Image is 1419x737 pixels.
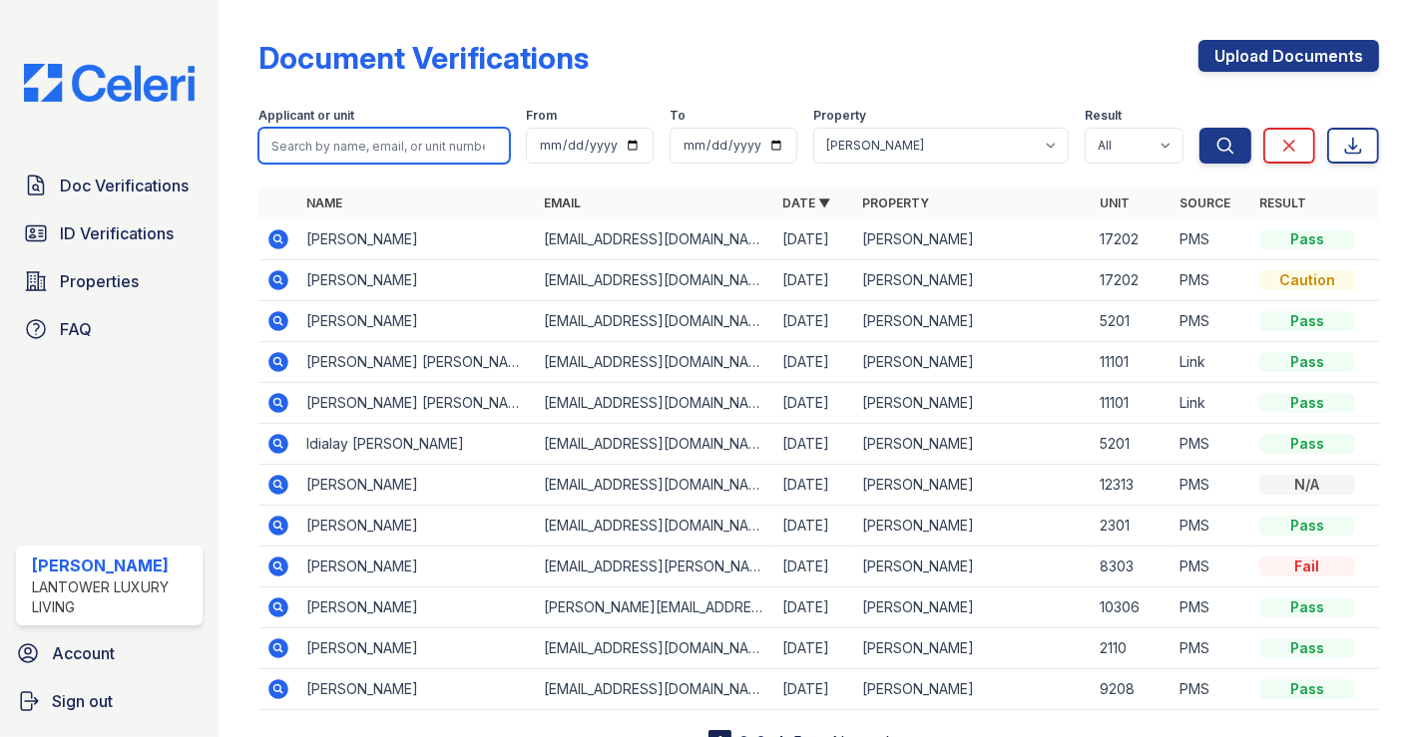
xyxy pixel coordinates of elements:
[536,465,773,506] td: [EMAIL_ADDRESS][DOMAIN_NAME]
[813,108,866,124] label: Property
[1092,465,1172,506] td: 12313
[298,424,536,465] td: Idialay [PERSON_NAME]
[1259,229,1355,249] div: Pass
[1100,195,1130,210] a: Unit
[536,628,773,669] td: [EMAIL_ADDRESS][DOMAIN_NAME]
[306,195,342,210] a: Name
[258,40,589,76] div: Document Verifications
[298,547,536,587] td: [PERSON_NAME]
[774,342,854,383] td: [DATE]
[1259,270,1355,290] div: Caution
[1259,393,1355,413] div: Pass
[536,301,773,342] td: [EMAIL_ADDRESS][DOMAIN_NAME]
[298,301,536,342] td: [PERSON_NAME]
[774,383,854,424] td: [DATE]
[1180,195,1230,210] a: Source
[60,269,139,293] span: Properties
[16,261,203,301] a: Properties
[854,424,1092,465] td: [PERSON_NAME]
[1259,638,1355,658] div: Pass
[854,669,1092,710] td: [PERSON_NAME]
[1092,587,1172,628] td: 10306
[1172,465,1251,506] td: PMS
[1092,424,1172,465] td: 5201
[1259,679,1355,699] div: Pass
[1092,260,1172,301] td: 17202
[1092,342,1172,383] td: 11101
[298,465,536,506] td: [PERSON_NAME]
[1172,547,1251,587] td: PMS
[1172,260,1251,301] td: PMS
[774,506,854,547] td: [DATE]
[1092,301,1172,342] td: 5201
[854,506,1092,547] td: [PERSON_NAME]
[1172,424,1251,465] td: PMS
[862,195,929,210] a: Property
[1259,475,1355,495] div: N/A
[854,301,1092,342] td: [PERSON_NAME]
[536,260,773,301] td: [EMAIL_ADDRESS][DOMAIN_NAME]
[670,108,686,124] label: To
[854,260,1092,301] td: [PERSON_NAME]
[536,219,773,260] td: [EMAIL_ADDRESS][DOMAIN_NAME]
[8,633,211,673] a: Account
[298,506,536,547] td: [PERSON_NAME]
[60,317,92,341] span: FAQ
[854,219,1092,260] td: [PERSON_NAME]
[854,383,1092,424] td: [PERSON_NAME]
[8,64,211,102] img: CE_Logo_Blue-a8612792a0a2168367f1c8372b55b34899dd931a85d93a1a3d3e32e68fde9ad4.png
[298,628,536,669] td: [PERSON_NAME]
[16,213,203,253] a: ID Verifications
[536,547,773,587] td: [EMAIL_ADDRESS][PERSON_NAME][DOMAIN_NAME]
[536,342,773,383] td: [EMAIL_ADDRESS][DOMAIN_NAME]
[52,641,115,665] span: Account
[536,424,773,465] td: [EMAIL_ADDRESS][DOMAIN_NAME]
[1172,628,1251,669] td: PMS
[536,587,773,628] td: [PERSON_NAME][EMAIL_ADDRESS][DOMAIN_NAME]
[774,628,854,669] td: [DATE]
[1259,516,1355,536] div: Pass
[1259,434,1355,454] div: Pass
[298,383,536,424] td: [PERSON_NAME] [PERSON_NAME]
[774,301,854,342] td: [DATE]
[60,174,189,197] span: Doc Verifications
[536,383,773,424] td: [EMAIL_ADDRESS][DOMAIN_NAME]
[258,108,354,124] label: Applicant or unit
[1172,383,1251,424] td: Link
[1092,628,1172,669] td: 2110
[774,587,854,628] td: [DATE]
[16,166,203,205] a: Doc Verifications
[52,689,113,713] span: Sign out
[1172,669,1251,710] td: PMS
[258,128,510,164] input: Search by name, email, or unit number
[298,342,536,383] td: [PERSON_NAME] [PERSON_NAME]
[1259,311,1355,331] div: Pass
[774,424,854,465] td: [DATE]
[1259,556,1355,576] div: Fail
[1092,383,1172,424] td: 11101
[774,547,854,587] td: [DATE]
[1172,342,1251,383] td: Link
[298,260,536,301] td: [PERSON_NAME]
[1172,506,1251,547] td: PMS
[1092,219,1172,260] td: 17202
[60,221,174,245] span: ID Verifications
[854,587,1092,628] td: [PERSON_NAME]
[298,219,536,260] td: [PERSON_NAME]
[1172,219,1251,260] td: PMS
[32,553,195,577] div: [PERSON_NAME]
[1259,195,1306,210] a: Result
[774,669,854,710] td: [DATE]
[774,219,854,260] td: [DATE]
[854,628,1092,669] td: [PERSON_NAME]
[854,342,1092,383] td: [PERSON_NAME]
[8,681,211,721] a: Sign out
[1092,669,1172,710] td: 9208
[1092,547,1172,587] td: 8303
[298,587,536,628] td: [PERSON_NAME]
[526,108,557,124] label: From
[854,547,1092,587] td: [PERSON_NAME]
[544,195,581,210] a: Email
[774,465,854,506] td: [DATE]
